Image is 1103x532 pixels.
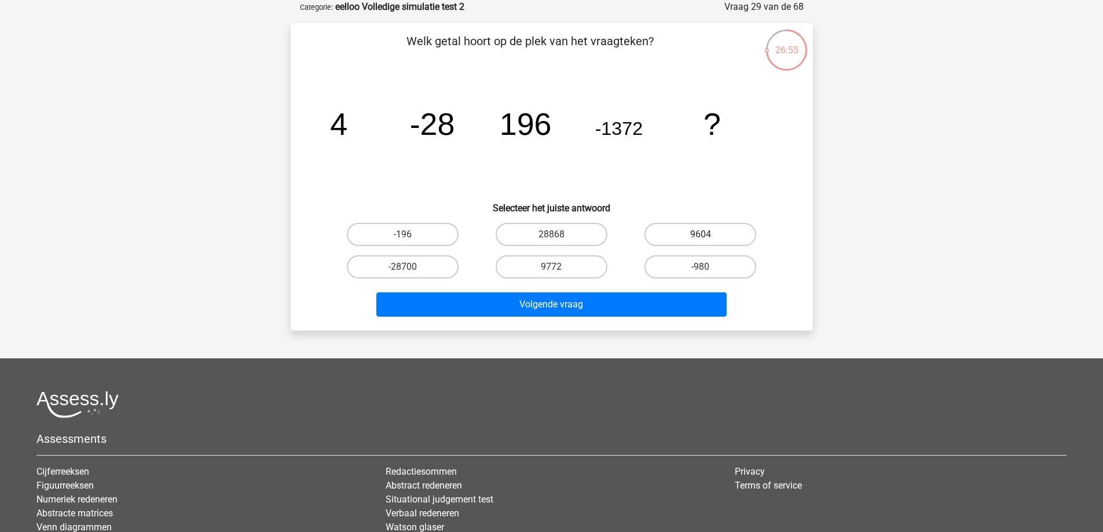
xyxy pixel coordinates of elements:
[703,107,721,141] tspan: ?
[386,508,459,519] a: Verbaal redeneren
[335,1,464,12] strong: eelloo Volledige simulatie test 2
[300,3,333,12] small: Categorie:
[36,466,89,477] a: Cijferreeksen
[386,480,462,491] a: Abstract redeneren
[765,28,808,57] div: 26:55
[496,223,607,246] label: 28868
[376,292,727,317] button: Volgende vraag
[36,391,119,418] img: Assessly logo
[386,466,457,477] a: Redactiesommen
[644,255,756,278] label: -980
[496,255,607,278] label: 9772
[36,494,118,505] a: Numeriek redeneren
[36,480,94,491] a: Figuurreeksen
[309,32,751,67] p: Welk getal hoort op de plek van het vraagteken?
[347,223,459,246] label: -196
[386,494,493,505] a: Situational judgement test
[347,255,459,278] label: -28700
[330,107,347,141] tspan: 4
[36,508,113,519] a: Abstracte matrices
[735,480,802,491] a: Terms of service
[595,118,642,139] tspan: -1372
[735,466,765,477] a: Privacy
[36,432,1067,446] h5: Assessments
[499,107,551,141] tspan: 196
[409,107,455,141] tspan: -28
[644,223,756,246] label: 9604
[309,193,794,214] h6: Selecteer het juiste antwoord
